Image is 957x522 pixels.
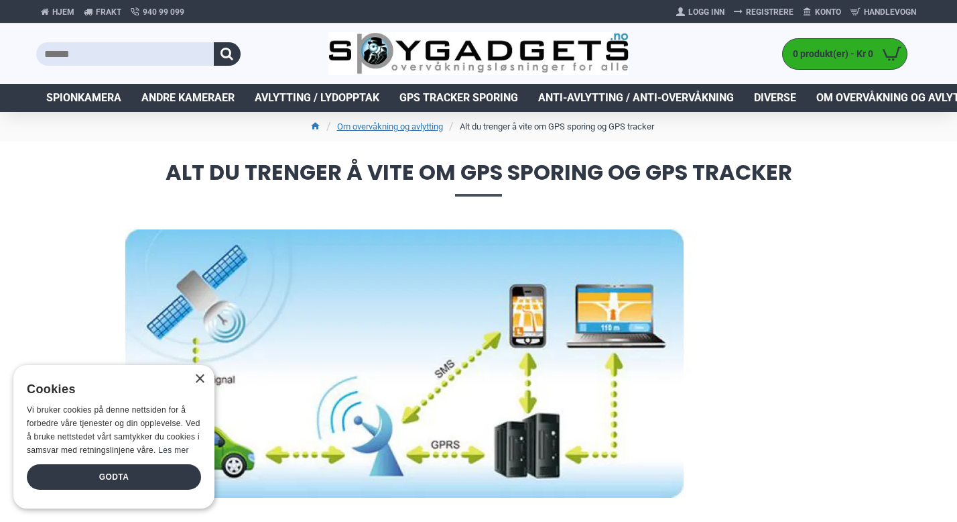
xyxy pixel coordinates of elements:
[754,90,796,106] span: Diverse
[746,6,793,18] span: Registrere
[688,6,724,18] span: Logg Inn
[538,90,734,106] span: Anti-avlytting / Anti-overvåkning
[27,375,192,404] div: Cookies
[255,90,379,106] span: Avlytting / Lydopptak
[46,90,121,106] span: Spionkamera
[864,6,916,18] span: Handlevogn
[158,446,188,455] a: Les mer, opens a new window
[245,84,389,112] a: Avlytting / Lydopptak
[337,120,443,134] a: Om overvåkning og avlytting
[27,405,200,454] span: Vi bruker cookies på denne nettsiden for å forbedre våre tjenester og din opplevelse. Ved å bruke...
[528,84,744,112] a: Anti-avlytting / Anti-overvåkning
[27,464,201,490] div: Godta
[36,84,131,112] a: Spionkamera
[815,6,841,18] span: Konto
[399,90,518,106] span: GPS Tracker Sporing
[389,84,528,112] a: GPS Tracker Sporing
[50,229,760,498] img: Alt du trenger å vite om GPS sporing og GPS tracker
[783,39,907,69] a: 0 produkt(er) - Kr 0
[729,1,798,23] a: Registrere
[846,1,921,23] a: Handlevogn
[328,32,629,76] img: SpyGadgets.no
[52,6,74,18] span: Hjem
[744,84,806,112] a: Diverse
[783,47,877,61] span: 0 produkt(er) - Kr 0
[798,1,846,23] a: Konto
[36,162,921,196] span: Alt du trenger å vite om GPS sporing og GPS tracker
[672,1,729,23] a: Logg Inn
[131,84,245,112] a: Andre kameraer
[143,6,184,18] span: 940 99 099
[194,374,204,384] div: Close
[96,6,121,18] span: Frakt
[141,90,235,106] span: Andre kameraer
